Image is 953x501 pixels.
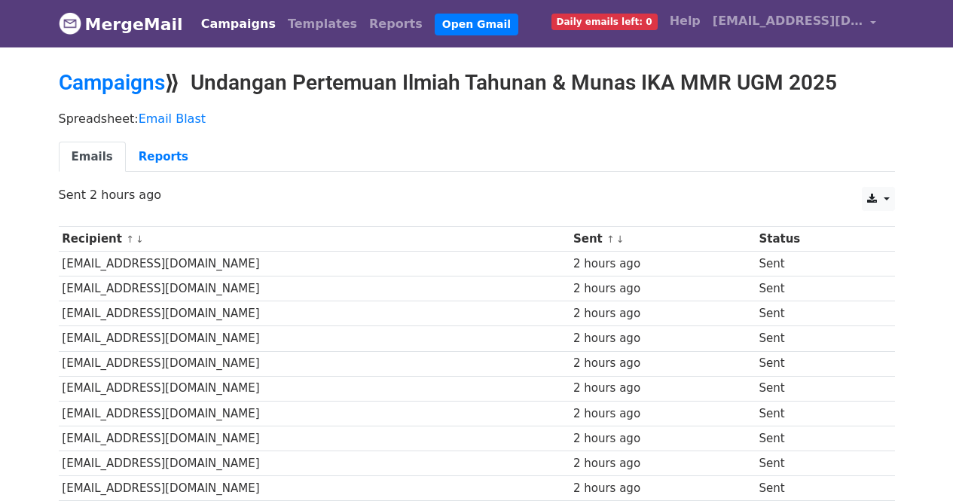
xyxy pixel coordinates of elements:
div: 2 hours ago [573,330,752,347]
div: 2 hours ago [573,255,752,273]
td: Sent [756,376,877,401]
p: Spreadsheet: [59,111,895,127]
td: [EMAIL_ADDRESS][DOMAIN_NAME] [59,476,570,501]
td: Sent [756,401,877,426]
td: Sent [756,252,877,276]
span: Daily emails left: 0 [551,14,658,30]
th: Status [756,227,877,252]
td: [EMAIL_ADDRESS][DOMAIN_NAME] [59,252,570,276]
div: 2 hours ago [573,430,752,448]
td: Sent [756,326,877,351]
a: Campaigns [59,70,165,95]
a: Help [664,6,707,36]
h2: ⟫ Undangan Pertemuan Ilmiah Tahunan & Munas IKA MMR UGM 2025 [59,70,895,96]
div: 2 hours ago [573,480,752,497]
a: Templates [282,9,363,39]
td: [EMAIL_ADDRESS][DOMAIN_NAME] [59,276,570,301]
div: 2 hours ago [573,455,752,472]
td: [EMAIL_ADDRESS][DOMAIN_NAME] [59,326,570,351]
div: 2 hours ago [573,405,752,423]
th: Recipient [59,227,570,252]
a: Campaigns [195,9,282,39]
th: Sent [570,227,755,252]
td: [EMAIL_ADDRESS][DOMAIN_NAME] [59,426,570,451]
span: [EMAIL_ADDRESS][DOMAIN_NAME] [713,12,863,30]
td: Sent [756,426,877,451]
a: MergeMail [59,8,183,40]
a: Daily emails left: 0 [545,6,664,36]
td: Sent [756,276,877,301]
p: Sent 2 hours ago [59,187,895,203]
td: [EMAIL_ADDRESS][DOMAIN_NAME] [59,301,570,326]
div: 2 hours ago [573,280,752,298]
div: 2 hours ago [573,355,752,372]
a: Open Gmail [435,14,518,35]
a: Reports [126,142,201,173]
a: ↑ [126,234,134,245]
td: [EMAIL_ADDRESS][DOMAIN_NAME] [59,451,570,475]
a: [EMAIL_ADDRESS][DOMAIN_NAME] [707,6,883,41]
td: [EMAIL_ADDRESS][DOMAIN_NAME] [59,351,570,376]
a: Email Blast [139,112,206,126]
td: [EMAIL_ADDRESS][DOMAIN_NAME] [59,401,570,426]
a: Emails [59,142,126,173]
a: Reports [363,9,429,39]
td: Sent [756,451,877,475]
a: ↓ [136,234,144,245]
td: Sent [756,301,877,326]
td: [EMAIL_ADDRESS][DOMAIN_NAME] [59,376,570,401]
img: MergeMail logo [59,12,81,35]
div: 2 hours ago [573,305,752,322]
a: ↓ [616,234,625,245]
td: Sent [756,476,877,501]
td: Sent [756,351,877,376]
div: 2 hours ago [573,380,752,397]
a: ↑ [606,234,615,245]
